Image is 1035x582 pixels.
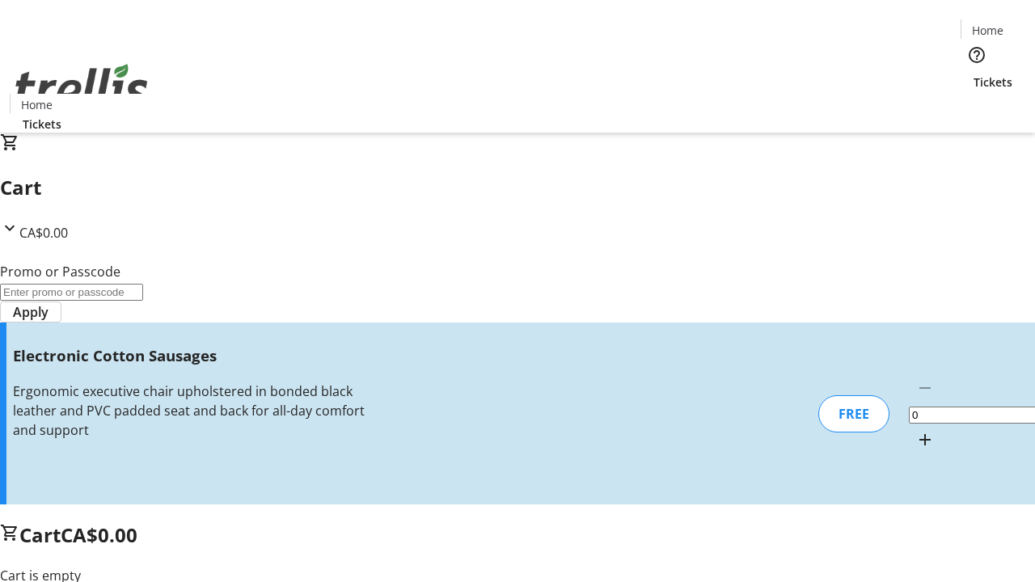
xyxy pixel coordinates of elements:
[13,344,366,367] h3: Electronic Cotton Sausages
[13,382,366,440] div: Ergonomic executive chair upholstered in bonded black leather and PVC padded seat and back for al...
[961,74,1025,91] a: Tickets
[10,46,154,127] img: Orient E2E Organization 8NyJA878am's Logo
[61,521,137,548] span: CA$0.00
[972,22,1003,39] span: Home
[961,22,1013,39] a: Home
[23,116,61,133] span: Tickets
[10,116,74,133] a: Tickets
[909,424,941,456] button: Increment by one
[974,74,1012,91] span: Tickets
[11,96,62,113] a: Home
[961,91,993,123] button: Cart
[13,302,49,322] span: Apply
[19,224,68,242] span: CA$0.00
[818,395,889,432] div: FREE
[961,39,993,71] button: Help
[21,96,53,113] span: Home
